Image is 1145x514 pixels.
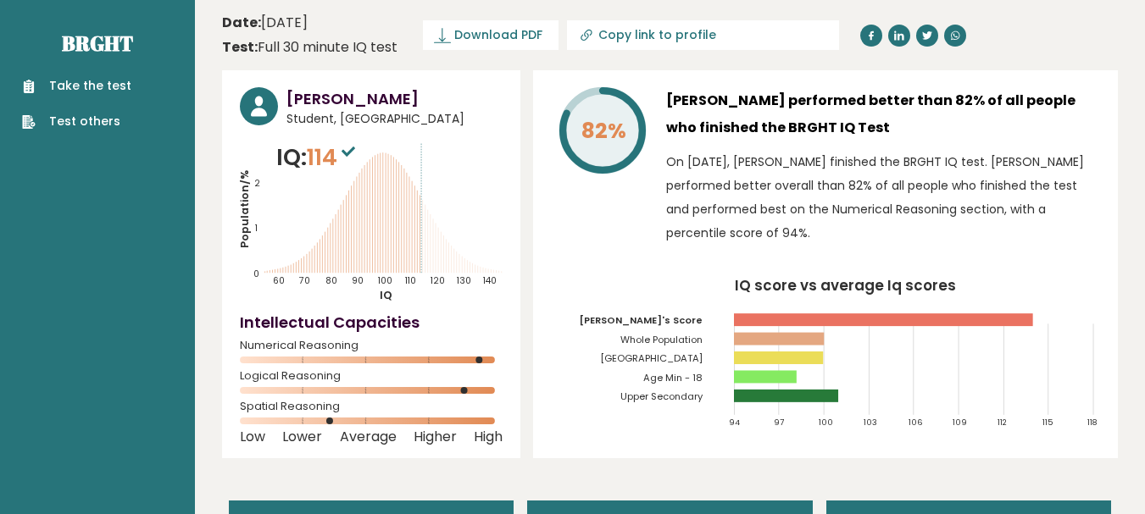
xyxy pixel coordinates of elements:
p: On [DATE], [PERSON_NAME] finished the BRGHT IQ test. [PERSON_NAME] performed better overall than ... [666,150,1100,245]
tspan: 110 [406,274,417,287]
a: Test others [22,113,131,130]
span: Low [240,434,265,440]
span: Download PDF [454,26,542,44]
h4: Intellectual Capacities [240,311,503,334]
tspan: 120 [431,274,446,287]
tspan: 103 [864,417,877,428]
tspan: 2 [254,177,260,190]
span: Numerical Reasoning [240,342,503,349]
div: Full 30 minute IQ test [222,37,397,58]
time: [DATE] [222,13,308,33]
span: Lower [282,434,322,440]
b: Test: [222,37,258,57]
a: Brght [62,30,133,57]
a: Download PDF [423,20,559,50]
tspan: 97 [774,417,784,428]
span: Spatial Reasoning [240,403,503,410]
tspan: 130 [457,274,471,287]
tspan: 0 [253,268,259,281]
tspan: 94 [729,417,740,428]
tspan: 140 [484,274,497,287]
tspan: 80 [326,274,338,287]
tspan: 112 [998,417,1008,428]
p: IQ: [276,141,359,174]
tspan: 106 [909,417,923,428]
tspan: 1 [255,222,258,235]
tspan: [PERSON_NAME]'s Score [579,313,703,327]
span: Average [340,434,397,440]
tspan: 100 [379,274,393,287]
tspan: 60 [273,274,285,287]
tspan: Age Min - 18 [643,371,703,384]
span: High [474,434,503,440]
b: Date: [222,13,261,32]
tspan: 109 [953,417,968,428]
tspan: 100 [819,417,833,428]
tspan: Upper Secondary [620,390,703,403]
h3: [PERSON_NAME] [286,87,503,110]
tspan: 70 [299,274,311,287]
tspan: Whole Population [620,333,703,346]
span: Higher [414,434,457,440]
tspan: 115 [1042,417,1053,428]
tspan: Population/% [237,170,252,248]
tspan: [GEOGRAPHIC_DATA] [600,351,703,365]
tspan: 82% [581,116,626,146]
tspan: IQ score vs average Iq scores [735,275,956,296]
h3: [PERSON_NAME] performed better than 82% of all people who finished the BRGHT IQ Test [666,87,1100,141]
tspan: IQ [381,288,393,302]
span: Student, [GEOGRAPHIC_DATA] [286,110,503,128]
tspan: 90 [352,274,364,287]
span: 114 [307,141,359,173]
span: Logical Reasoning [240,373,503,379]
a: Take the test [22,77,131,95]
tspan: 118 [1087,417,1098,428]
